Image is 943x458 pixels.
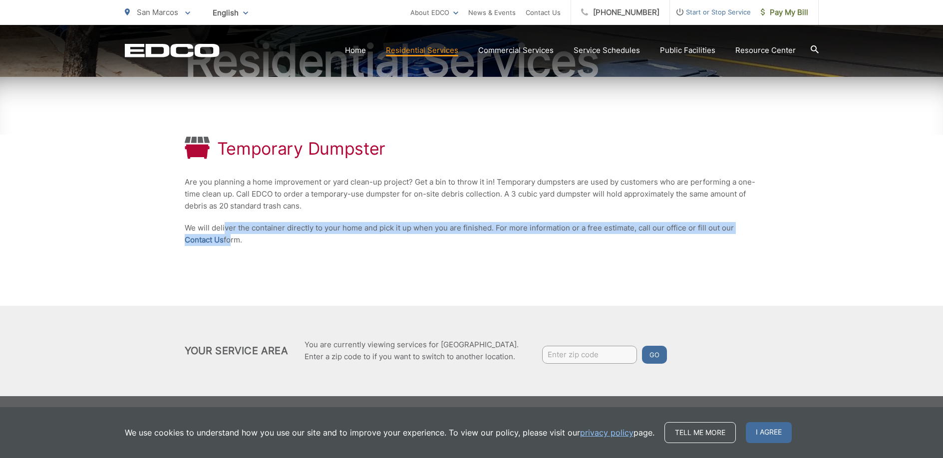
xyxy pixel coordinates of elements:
[185,176,759,212] p: Are you planning a home improvement or yard clean-up project? Get a bin to throw it in! Temporary...
[542,346,637,364] input: Enter zip code
[386,44,458,56] a: Residential Services
[660,44,715,56] a: Public Facilities
[137,7,178,17] span: San Marcos
[185,345,288,357] h2: Your Service Area
[185,234,224,246] a: Contact Us
[642,346,667,364] button: Go
[526,6,561,18] a: Contact Us
[125,43,220,57] a: EDCD logo. Return to the homepage.
[746,422,792,443] span: I agree
[574,44,640,56] a: Service Schedules
[761,6,808,18] span: Pay My Bill
[664,422,736,443] a: Tell me more
[468,6,516,18] a: News & Events
[305,339,519,363] p: You are currently viewing services for [GEOGRAPHIC_DATA]. Enter a zip code to if you want to swit...
[410,6,458,18] a: About EDCO
[125,36,819,86] h2: Residential Services
[478,44,554,56] a: Commercial Services
[205,4,256,21] span: English
[125,427,654,439] p: We use cookies to understand how you use our site and to improve your experience. To view our pol...
[735,44,796,56] a: Resource Center
[345,44,366,56] a: Home
[580,427,633,439] a: privacy policy
[217,139,386,159] h1: Temporary Dumpster
[185,222,759,246] p: We will deliver the container directly to your home and pick it up when you are finished. For mor...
